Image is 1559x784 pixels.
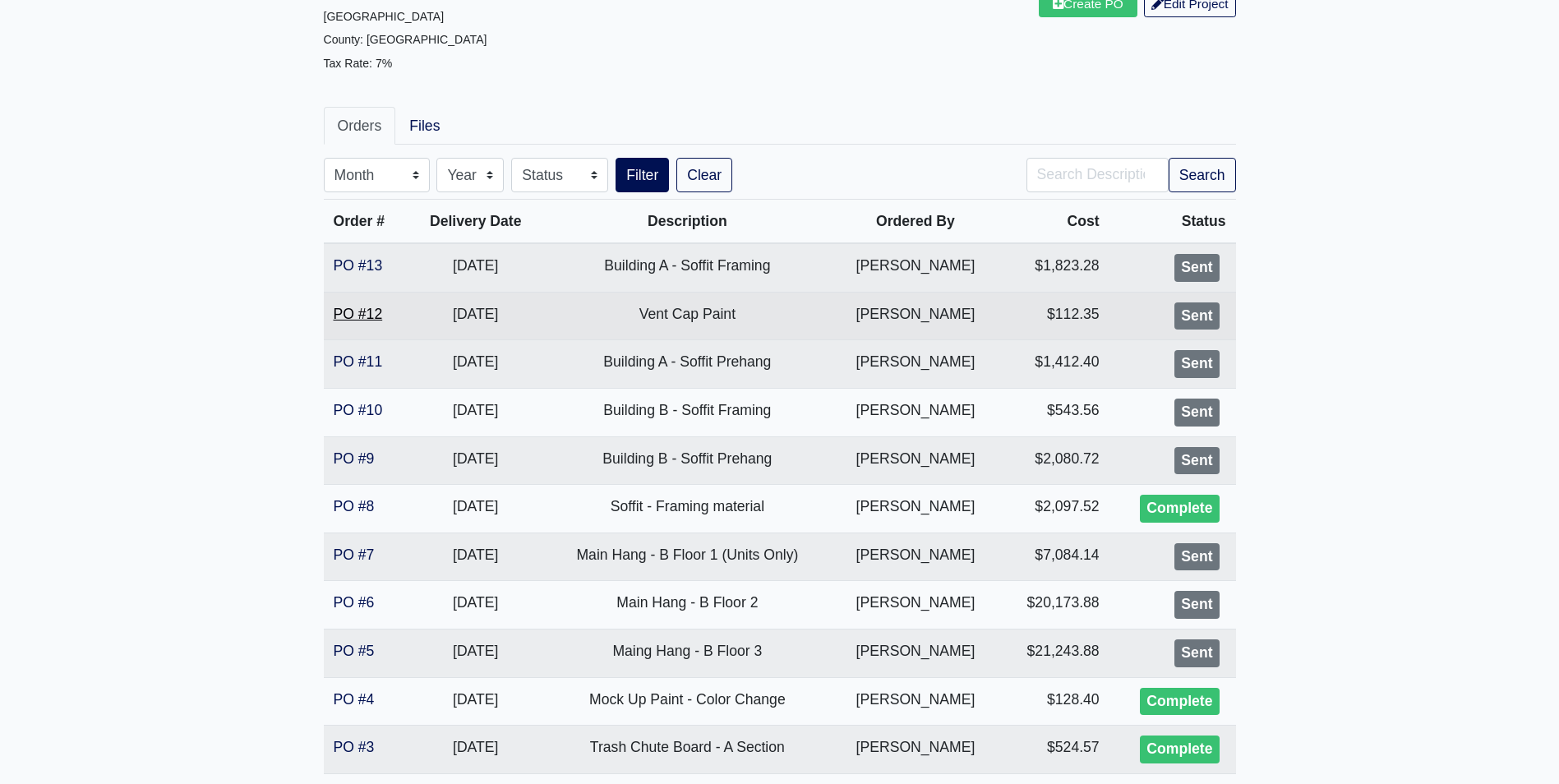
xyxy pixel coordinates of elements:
a: PO #5 [334,643,375,659]
td: [PERSON_NAME] [833,629,999,677]
div: Sent [1174,591,1219,619]
td: [PERSON_NAME] [833,581,999,630]
td: [PERSON_NAME] [833,243,999,292]
a: Orders [324,107,396,145]
th: Ordered By [833,200,999,244]
th: Status [1109,200,1236,244]
td: Soffit - Framing material [542,485,833,533]
div: Sent [1174,543,1219,571]
td: [PERSON_NAME] [833,436,999,485]
td: $21,243.88 [999,629,1109,677]
td: [DATE] [408,629,542,677]
th: Description [542,200,833,244]
div: Sent [1174,254,1219,282]
td: $2,080.72 [999,436,1109,485]
div: Complete [1140,736,1219,763]
td: [DATE] [408,485,542,533]
td: [PERSON_NAME] [833,726,999,774]
a: PO #4 [334,691,375,708]
a: PO #13 [334,257,383,274]
td: [DATE] [408,677,542,726]
td: [PERSON_NAME] [833,292,999,340]
td: [DATE] [408,243,542,292]
td: Vent Cap Paint [542,292,833,340]
button: Filter [616,158,669,192]
th: Delivery Date [408,200,542,244]
td: [DATE] [408,581,542,630]
a: PO #8 [334,498,375,514]
td: Building A - Soffit Framing [542,243,833,292]
td: $543.56 [999,388,1109,436]
td: [DATE] [408,340,542,389]
td: [DATE] [408,726,542,774]
td: Trash Chute Board - A Section [542,726,833,774]
button: Search [1169,158,1236,192]
td: $2,097.52 [999,485,1109,533]
a: PO #12 [334,306,383,322]
div: Complete [1140,688,1219,716]
td: Maing Hang - B Floor 3 [542,629,833,677]
td: $524.57 [999,726,1109,774]
small: [GEOGRAPHIC_DATA] [324,10,445,23]
td: [DATE] [408,292,542,340]
a: PO #7 [334,546,375,563]
a: PO #9 [334,450,375,467]
a: PO #6 [334,594,375,611]
td: [PERSON_NAME] [833,677,999,726]
td: Main Hang - B Floor 2 [542,581,833,630]
a: PO #10 [334,402,383,418]
td: [PERSON_NAME] [833,340,999,389]
td: $20,173.88 [999,581,1109,630]
td: Building B - Soffit Prehang [542,436,833,485]
td: Building A - Soffit Prehang [542,340,833,389]
input: Search [1026,158,1169,192]
td: [DATE] [408,388,542,436]
td: [DATE] [408,436,542,485]
td: Main Hang - B Floor 1 (Units Only) [542,533,833,581]
a: PO #11 [334,353,383,370]
td: $128.40 [999,677,1109,726]
a: PO #3 [334,739,375,755]
div: Complete [1140,495,1219,523]
a: Clear [676,158,732,192]
td: $7,084.14 [999,533,1109,581]
div: Sent [1174,447,1219,475]
div: Sent [1174,302,1219,330]
div: Sent [1174,639,1219,667]
small: Tax Rate: 7% [324,57,393,70]
td: [PERSON_NAME] [833,388,999,436]
td: [PERSON_NAME] [833,485,999,533]
td: $1,823.28 [999,243,1109,292]
td: $112.35 [999,292,1109,340]
td: Building B - Soffit Framing [542,388,833,436]
th: Order # [324,200,409,244]
td: Mock Up Paint - Color Change [542,677,833,726]
div: Sent [1174,399,1219,427]
td: [PERSON_NAME] [833,533,999,581]
small: County: [GEOGRAPHIC_DATA] [324,33,487,46]
th: Cost [999,200,1109,244]
td: [DATE] [408,533,542,581]
a: Files [395,107,454,145]
div: Sent [1174,350,1219,378]
td: $1,412.40 [999,340,1109,389]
